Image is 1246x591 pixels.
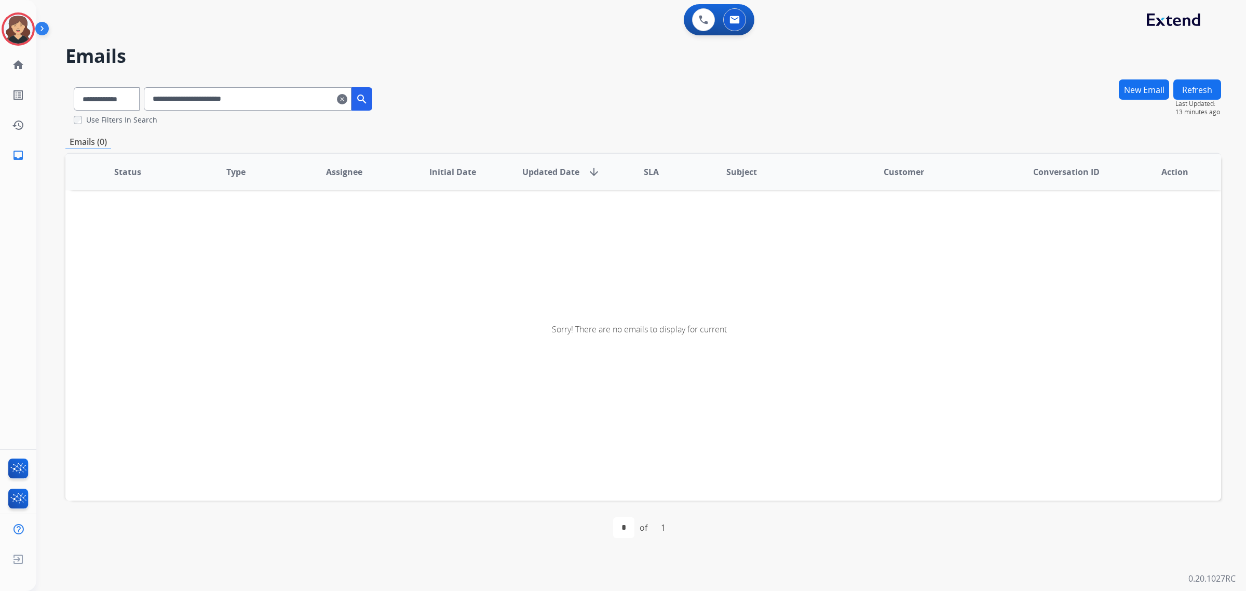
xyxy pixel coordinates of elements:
img: avatar [4,15,33,44]
mat-icon: history [12,119,24,131]
span: Assignee [326,166,362,178]
p: Emails (0) [65,136,111,149]
span: Conversation ID [1033,166,1100,178]
span: Customer [884,166,924,178]
div: 1 [653,517,674,538]
span: SLA [644,166,659,178]
button: New Email [1119,79,1169,100]
span: Last Updated: [1175,100,1221,108]
mat-icon: arrow_downward [588,166,600,178]
span: Type [226,166,246,178]
th: Action [1113,154,1221,190]
span: Updated Date [522,166,579,178]
mat-icon: list_alt [12,89,24,101]
p: 0.20.1027RC [1188,572,1236,585]
span: Subject [726,166,757,178]
span: 13 minutes ago [1175,108,1221,116]
h2: Emails [65,46,1221,66]
span: Sorry! There are no emails to display for current [552,324,727,335]
span: Initial Date [429,166,476,178]
label: Use Filters In Search [86,115,157,125]
mat-icon: clear [337,93,347,105]
button: Refresh [1173,79,1221,100]
span: Status [114,166,141,178]
mat-icon: home [12,59,24,71]
mat-icon: inbox [12,149,24,162]
mat-icon: search [356,93,368,105]
div: of [640,521,647,534]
